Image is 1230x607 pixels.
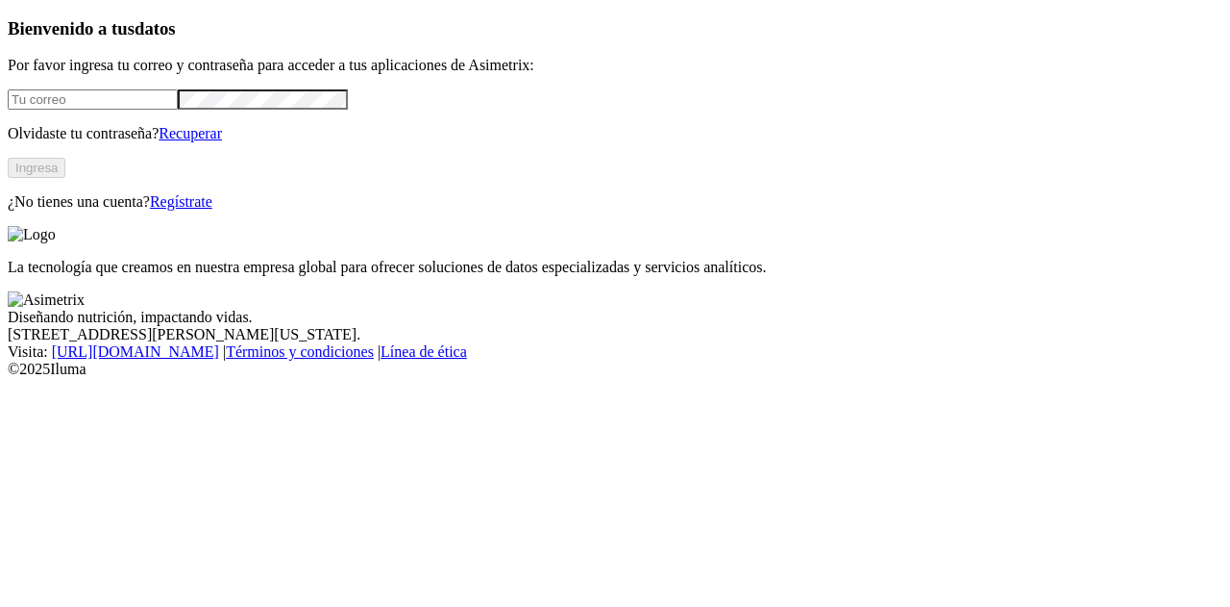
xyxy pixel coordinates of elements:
p: La tecnología que creamos en nuestra empresa global para ofrecer soluciones de datos especializad... [8,259,1222,276]
a: Recuperar [159,125,222,141]
div: [STREET_ADDRESS][PERSON_NAME][US_STATE]. [8,326,1222,343]
div: Diseñando nutrición, impactando vidas. [8,309,1222,326]
a: Regístrate [150,193,212,210]
div: © 2025 Iluma [8,361,1222,378]
h3: Bienvenido a tus [8,18,1222,39]
button: Ingresa [8,158,65,178]
p: Por favor ingresa tu correo y contraseña para acceder a tus aplicaciones de Asimetrix: [8,57,1222,74]
span: datos [135,18,176,38]
p: ¿No tienes una cuenta? [8,193,1222,211]
img: Asimetrix [8,291,85,309]
a: [URL][DOMAIN_NAME] [52,343,219,360]
a: Línea de ética [381,343,467,360]
p: Olvidaste tu contraseña? [8,125,1222,142]
div: Visita : | | [8,343,1222,361]
a: Términos y condiciones [226,343,374,360]
input: Tu correo [8,89,178,110]
img: Logo [8,226,56,243]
